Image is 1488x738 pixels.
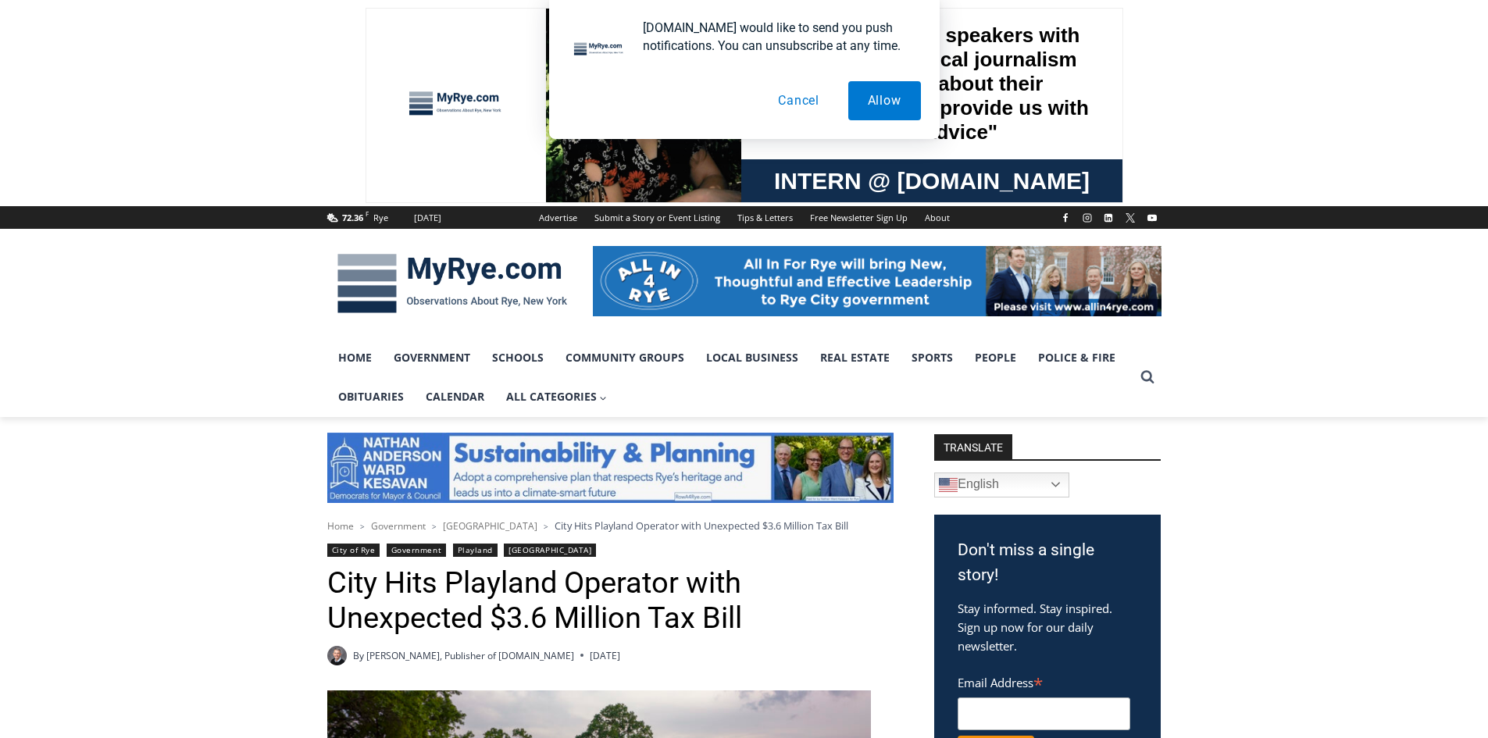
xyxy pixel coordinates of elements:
[848,81,921,120] button: Allow
[801,206,916,229] a: Free Newsletter Sign Up
[958,667,1130,695] label: Email Address
[327,338,1133,417] nav: Primary Navigation
[327,519,354,533] a: Home
[555,338,695,377] a: Community Groups
[1133,363,1161,391] button: View Search Form
[415,377,495,416] a: Calendar
[366,209,369,218] span: F
[964,338,1027,377] a: People
[568,19,630,81] img: notification icon
[729,206,801,229] a: Tips & Letters
[327,518,894,533] nav: Breadcrumbs
[586,206,729,229] a: Submit a Story or Event Listing
[758,81,839,120] button: Cancel
[387,544,446,557] a: Government
[360,521,365,532] span: >
[394,1,738,152] div: "We would have speakers with experience in local journalism speak to us about their experiences a...
[327,646,347,665] a: Author image
[383,338,481,377] a: Government
[934,472,1069,497] a: English
[630,19,921,55] div: [DOMAIN_NAME] would like to send you push notifications. You can unsubscribe at any time.
[453,544,498,557] a: Playland
[1056,209,1075,227] a: Facebook
[590,648,620,663] time: [DATE]
[916,206,958,229] a: About
[934,434,1012,459] strong: TRANSLATE
[593,246,1161,316] img: All in for Rye
[901,338,964,377] a: Sports
[376,152,757,194] a: Intern @ [DOMAIN_NAME]
[1078,209,1097,227] a: Instagram
[327,377,415,416] a: Obituaries
[353,648,364,663] span: By
[414,211,441,225] div: [DATE]
[939,476,958,494] img: en
[342,212,363,223] span: 72.36
[495,377,619,416] button: Child menu of All Categories
[530,206,958,229] nav: Secondary Navigation
[373,211,388,225] div: Rye
[1143,209,1161,227] a: YouTube
[958,538,1137,587] h3: Don't miss a single story!
[958,599,1137,655] p: Stay informed. Stay inspired. Sign up now for our daily newsletter.
[327,243,577,324] img: MyRye.com
[1121,209,1140,227] a: X
[366,649,574,662] a: [PERSON_NAME], Publisher of [DOMAIN_NAME]
[481,338,555,377] a: Schools
[443,519,537,533] a: [GEOGRAPHIC_DATA]
[555,519,848,533] span: City Hits Playland Operator with Unexpected $3.6 Million Tax Bill
[1099,209,1118,227] a: Linkedin
[695,338,809,377] a: Local Business
[809,338,901,377] a: Real Estate
[327,565,894,636] h1: City Hits Playland Operator with Unexpected $3.6 Million Tax Bill
[1027,338,1126,377] a: Police & Fire
[371,519,426,533] a: Government
[504,544,596,557] a: [GEOGRAPHIC_DATA]
[530,206,586,229] a: Advertise
[544,521,548,532] span: >
[409,155,724,191] span: Intern @ [DOMAIN_NAME]
[327,338,383,377] a: Home
[327,544,380,557] a: City of Rye
[432,521,437,532] span: >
